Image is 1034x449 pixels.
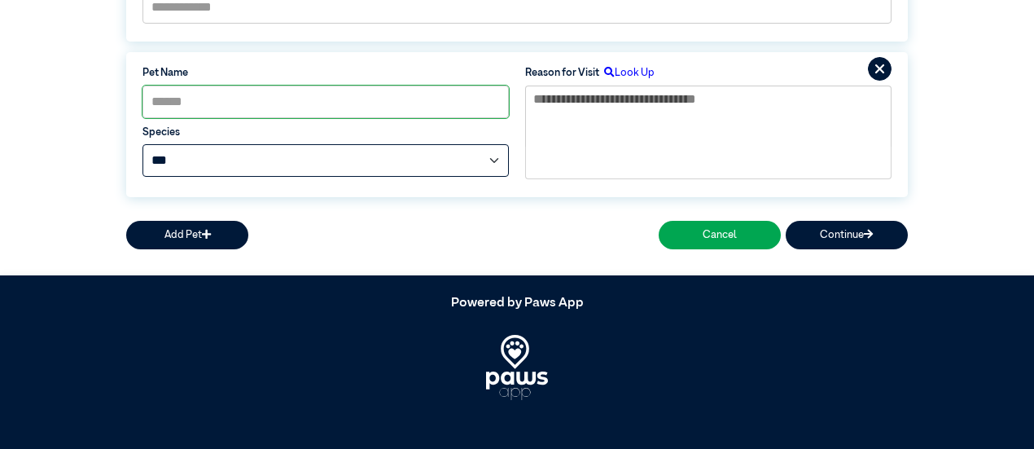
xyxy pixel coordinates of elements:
label: Pet Name [142,65,509,81]
label: Species [142,125,509,140]
label: Reason for Visit [525,65,599,81]
h5: Powered by Paws App [126,296,908,311]
button: Cancel [659,221,781,249]
img: PawsApp [486,335,549,400]
button: Continue [786,221,908,249]
label: Look Up [599,65,655,81]
button: Add Pet [126,221,248,249]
